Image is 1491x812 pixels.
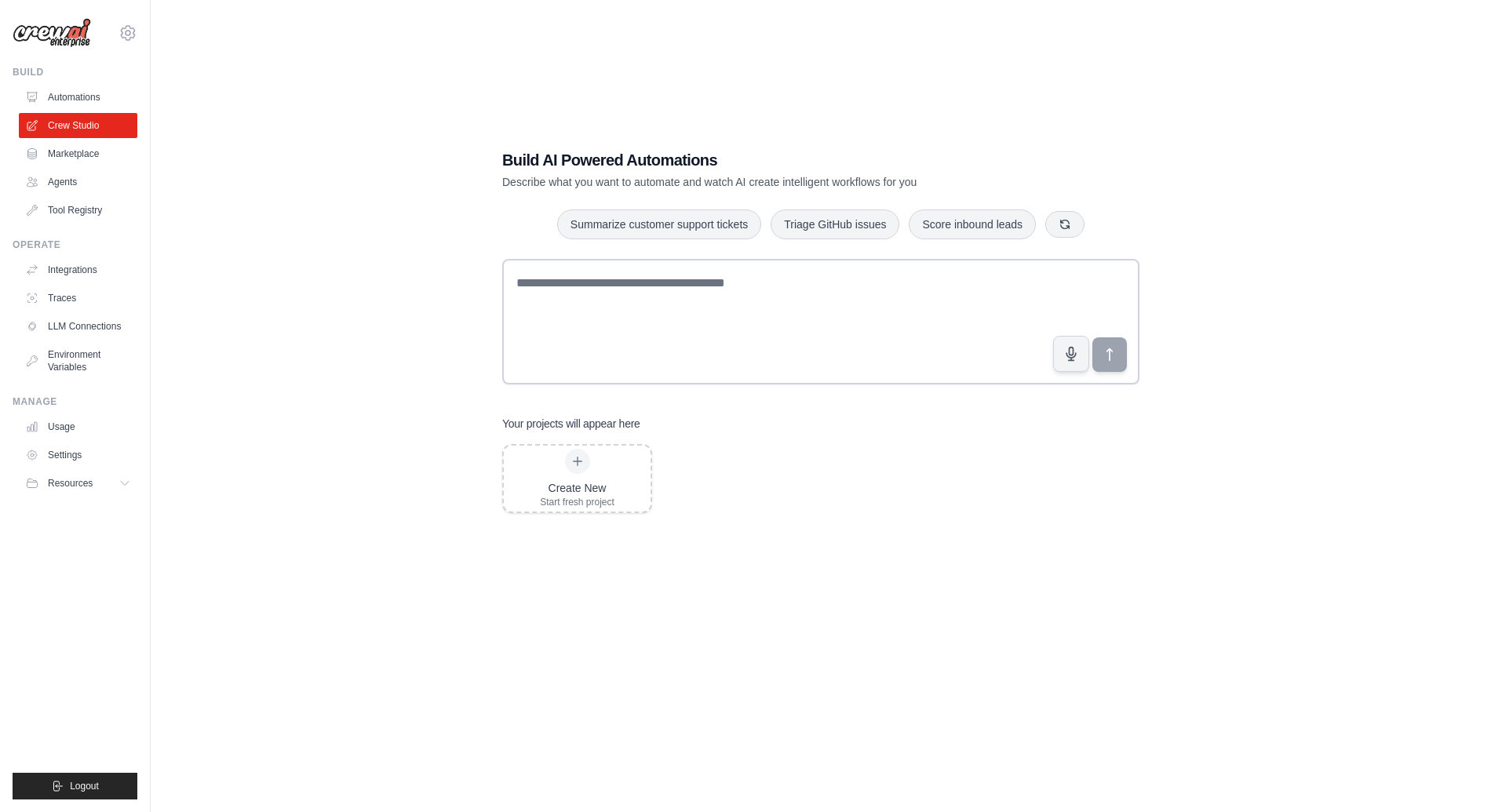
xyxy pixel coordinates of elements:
[540,480,614,496] div: Create New
[502,174,1030,190] p: Describe what you want to automate and watch AI create intelligent workflows for you
[13,18,91,48] img: Logo
[19,141,137,166] a: Marketplace
[48,477,93,490] span: Resources
[502,149,1030,171] h1: Build AI Powered Automations
[557,209,761,239] button: Summarize customer support tickets
[13,395,137,408] div: Manage
[19,471,137,496] button: Resources
[19,442,137,468] a: Settings
[19,314,137,339] a: LLM Connections
[19,342,137,380] a: Environment Variables
[19,169,137,195] a: Agents
[1053,336,1089,372] button: Click to speak your automation idea
[1045,211,1085,238] button: Get new suggestions
[19,286,137,311] a: Traces
[19,198,137,223] a: Tool Registry
[70,780,99,792] span: Logout
[19,85,137,110] a: Automations
[13,66,137,78] div: Build
[771,209,899,239] button: Triage GitHub issues
[19,257,137,282] a: Integrations
[19,113,137,138] a: Crew Studio
[909,209,1036,239] button: Score inbound leads
[540,496,614,508] div: Start fresh project
[13,239,137,251] div: Operate
[19,414,137,439] a: Usage
[13,773,137,799] button: Logout
[502,416,640,431] h3: Your projects will appear here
